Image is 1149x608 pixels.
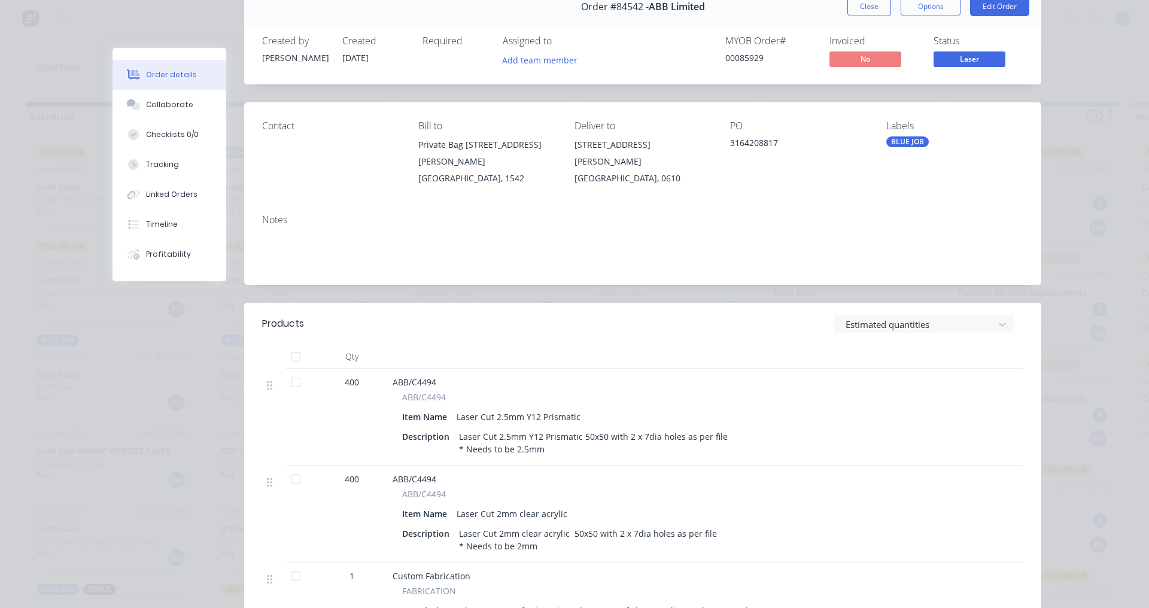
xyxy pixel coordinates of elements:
span: 400 [345,473,359,485]
div: Tracking [146,159,179,170]
div: Item Name [402,505,452,522]
div: Private Bag [STREET_ADDRESS][PERSON_NAME] [418,136,555,170]
div: Deliver to [574,120,712,132]
button: Collaborate [113,90,226,120]
div: Qty [316,345,388,369]
div: [GEOGRAPHIC_DATA], 1542 [418,170,555,187]
div: Labels [886,120,1023,132]
div: [PERSON_NAME] [262,51,328,64]
div: Contact [262,120,399,132]
div: Laser Cut 2.5mm Y12 Prismatic [452,408,585,425]
button: Linked Orders [113,180,226,209]
div: BLUE JOB [886,136,929,147]
div: Status [934,35,1023,47]
span: Order #84542 - [581,1,649,13]
div: Timeline [146,219,178,230]
div: Description [402,525,454,542]
div: Profitability [146,249,191,260]
div: 00085929 [725,51,815,64]
div: 3164208817 [730,136,867,153]
div: Checklists 0/0 [146,129,199,140]
div: Required [422,35,488,47]
span: ABB/C4494 [393,376,436,388]
button: Order details [113,60,226,90]
div: Laser Cut 2mm clear acrylic 50x50 with 2 x 7dia holes as per file * Needs to be 2mm [454,525,722,555]
div: [STREET_ADDRESS][PERSON_NAME] [574,136,712,170]
button: Timeline [113,209,226,239]
div: Invoiced [829,35,919,47]
div: Order details [146,69,197,80]
button: Add team member [503,51,584,68]
div: MYOB Order # [725,35,815,47]
span: ABB/C4494 [393,473,436,485]
span: ABB/C4494 [402,391,446,403]
button: Add team member [496,51,584,68]
span: ABB Limited [649,1,705,13]
div: Item Name [402,408,452,425]
div: Linked Orders [146,189,197,200]
div: Laser Cut 2mm clear acrylic [452,505,572,522]
div: [STREET_ADDRESS][PERSON_NAME][GEOGRAPHIC_DATA], 0610 [574,136,712,187]
button: Tracking [113,150,226,180]
span: ABB/C4494 [402,488,446,500]
div: Laser Cut 2.5mm Y12 Prismatic 50x50 with 2 x 7dia holes as per file * Needs to be 2.5mm [454,428,732,458]
div: Private Bag [STREET_ADDRESS][PERSON_NAME][GEOGRAPHIC_DATA], 1542 [418,136,555,187]
span: [DATE] [342,52,369,63]
div: Collaborate [146,99,193,110]
button: Laser [934,51,1005,69]
div: Description [402,428,454,445]
div: [GEOGRAPHIC_DATA], 0610 [574,170,712,187]
div: Created [342,35,408,47]
span: FABRICATION [402,585,456,597]
span: Laser [934,51,1005,66]
span: 1 [349,570,354,582]
div: Bill to [418,120,555,132]
span: Custom Fabrication [393,570,470,582]
div: Notes [262,214,1023,226]
div: Assigned to [503,35,622,47]
button: Profitability [113,239,226,269]
div: Created by [262,35,328,47]
button: Checklists 0/0 [113,120,226,150]
span: 400 [345,376,359,388]
div: PO [730,120,867,132]
div: Products [262,317,304,331]
span: No [829,51,901,66]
